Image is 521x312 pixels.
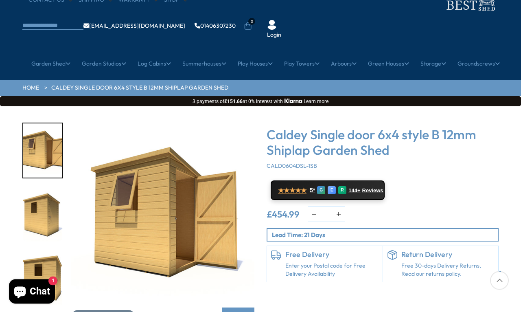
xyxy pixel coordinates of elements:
[458,53,500,74] a: Groundscrews
[278,187,306,194] span: ★★★★★
[348,187,360,194] span: 144+
[82,53,126,74] a: Garden Studios
[401,250,495,259] h6: Return Delivery
[368,53,409,74] a: Green Houses
[317,186,325,194] div: G
[362,187,383,194] span: Reviews
[51,84,228,92] a: Caldey Single door 6x4 style B 12mm Shiplap Garden Shed
[284,53,320,74] a: Play Towers
[83,23,185,29] a: [EMAIL_ADDRESS][DOMAIN_NAME]
[267,31,281,39] a: Login
[285,250,379,259] h6: Free Delivery
[71,123,254,306] img: Caldey Single door 6x4 style B 12mm Shiplap Garden Shed
[285,262,379,278] a: Enter your Postal code for Free Delivery Availability
[22,84,39,92] a: HOME
[267,20,277,30] img: User Icon
[338,186,346,194] div: R
[267,162,317,169] span: CALD0604DSL-1SB
[23,187,62,242] img: Caldey6x4StyleBRenderB1_200x200.jpg
[401,262,495,278] p: Free 30-days Delivery Returns, Read our returns policy.
[182,53,226,74] a: Summerhouses
[267,127,499,158] h3: Caldey Single door 6x4 style B 12mm Shiplap Garden Shed
[420,53,446,74] a: Storage
[267,210,300,219] ins: £454.99
[31,53,70,74] a: Garden Shed
[238,53,273,74] a: Play Houses
[22,250,63,306] div: 6 / 9
[22,187,63,242] div: 5 / 9
[331,53,357,74] a: Arbours
[272,231,498,239] p: Lead Time: 21 Days
[7,279,57,305] inbox-online-store-chat: Shopify online store chat
[244,22,252,30] a: 0
[138,53,171,74] a: Log Cabins
[23,251,62,305] img: Caldey6x4StyleBRenderB2_200x200.jpg
[328,186,336,194] div: E
[248,18,255,25] span: 0
[271,180,385,200] a: ★★★★★ 5* G E R 144+ Reviews
[195,23,236,29] a: 01406307230
[22,123,63,178] div: 4 / 9
[23,123,62,178] img: Caldey6x4StyleBOPTOPENWINDOWRenderB5_200x200.jpg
